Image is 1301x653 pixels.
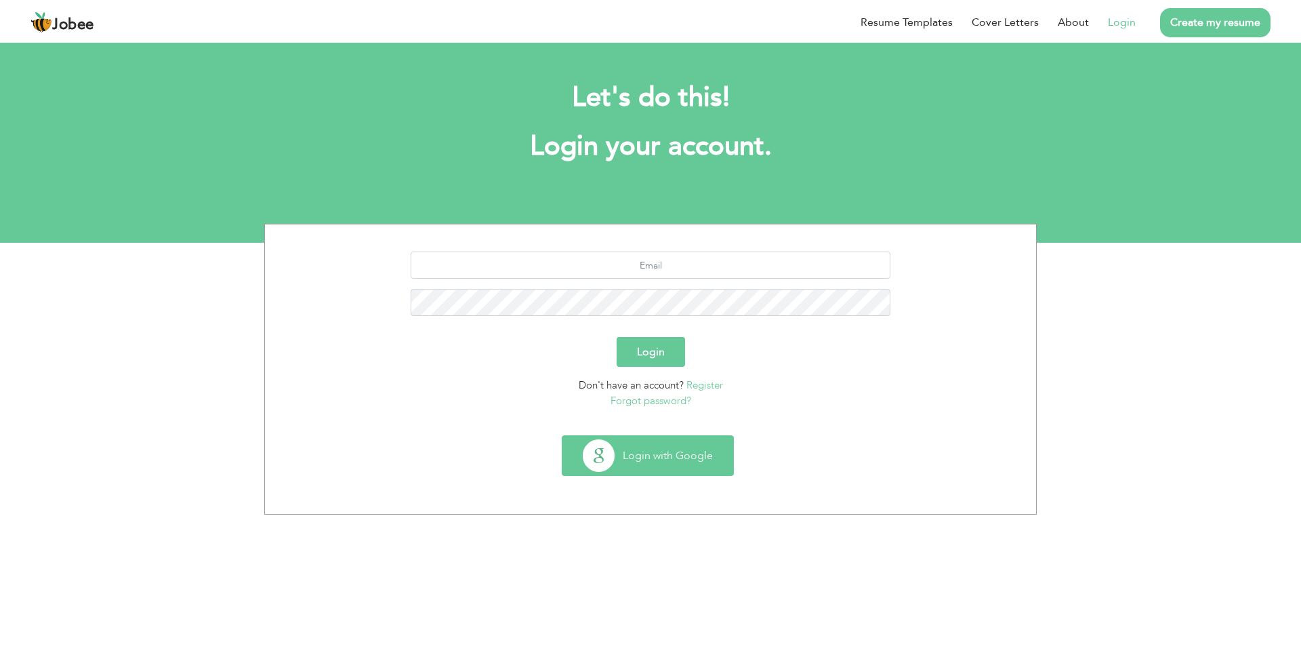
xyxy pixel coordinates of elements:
a: Jobee [30,12,94,33]
a: Cover Letters [972,14,1039,31]
img: jobee.io [30,12,52,33]
a: Create my resume [1160,8,1271,37]
h1: Login your account. [285,129,1016,164]
a: Register [686,378,723,392]
span: Jobee [52,18,94,33]
input: Email [411,252,891,279]
span: Don't have an account? [579,378,684,392]
button: Login [617,337,685,367]
h2: Let's do this! [285,80,1016,115]
button: Login with Google [562,436,733,475]
a: Resume Templates [861,14,953,31]
a: About [1058,14,1089,31]
a: Forgot password? [611,394,691,408]
a: Login [1108,14,1136,31]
